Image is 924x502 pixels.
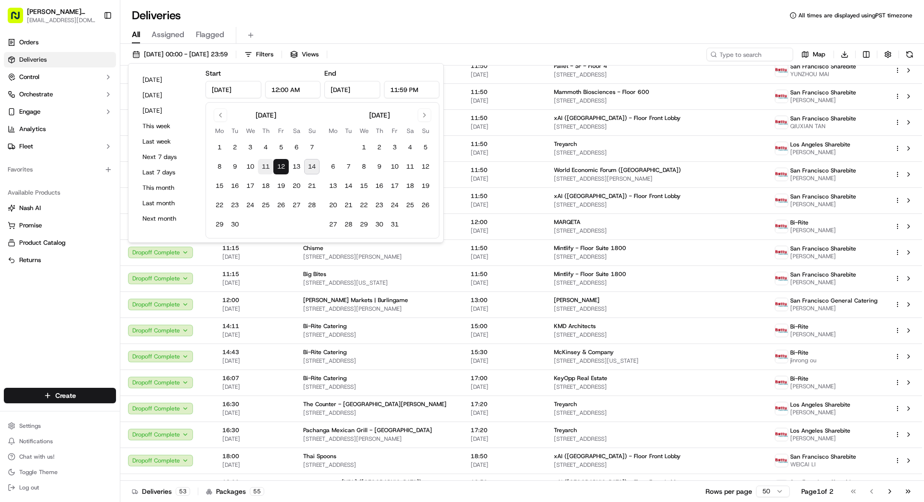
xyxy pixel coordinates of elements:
button: Dropoff Complete [128,299,193,310]
img: betty.jpg [775,90,788,103]
img: betty.jpg [775,168,788,181]
span: YUNZHOU MAI [790,70,856,78]
span: Chisme [303,244,323,252]
span: [STREET_ADDRESS][PERSON_NAME] [303,253,455,261]
button: 29 [212,217,227,232]
span: [PERSON_NAME] [790,330,836,338]
th: Friday [273,126,289,136]
button: 17 [387,178,402,194]
span: San Francisco Sharebite [790,115,856,122]
span: API Documentation [91,215,154,225]
button: 6 [325,159,341,174]
span: Promise [19,221,42,230]
button: 16 [372,178,387,194]
img: bettytllc [10,166,25,182]
span: All times are displayed using PST timezone [798,12,912,19]
span: [PERSON_NAME] [790,226,836,234]
span: McKinsey & Company [554,348,614,356]
span: [PERSON_NAME] [790,304,877,312]
span: Pylon [96,239,116,246]
th: Tuesday [227,126,243,136]
input: Date [324,81,380,98]
img: betty.jpg [775,116,788,129]
button: 5 [273,140,289,155]
input: Time [265,81,321,98]
button: 2 [372,140,387,155]
h1: Deliveries [132,8,181,23]
button: 15 [356,178,372,194]
span: Flagged [196,29,224,40]
span: [PERSON_NAME] Transportation [27,7,96,16]
th: Sunday [304,126,320,136]
button: Promise [4,218,116,233]
span: Chat with us! [19,453,54,461]
button: 30 [372,217,387,232]
span: [DATE] [471,227,539,235]
button: Dropoff Complete [128,273,193,284]
span: Bi-Rite [790,349,808,357]
span: Filters [256,50,273,59]
span: 11:50 [471,140,539,148]
span: [STREET_ADDRESS][US_STATE] [303,279,455,287]
span: Bi-Rite Catering [303,322,346,330]
button: Last month [138,197,196,210]
span: MARQETA [554,218,580,226]
button: 29 [356,217,372,232]
span: [STREET_ADDRESS][PERSON_NAME] [303,305,455,313]
button: [DATE] 00:00 - [DATE] 23:59 [128,48,232,61]
span: Bi-Rite [790,219,808,226]
span: Treyarch [554,140,577,148]
img: betty.jpg [775,428,788,441]
span: Big Bites [303,270,326,278]
button: [EMAIL_ADDRESS][DOMAIN_NAME] [27,16,96,24]
a: Deliveries [4,52,116,67]
span: All [132,29,140,40]
span: 12:00 [222,296,288,304]
span: bettytllc [30,149,53,157]
span: Control [19,73,39,81]
span: 11:50 [471,88,539,96]
th: Wednesday [243,126,258,136]
span: QIUXIAN TAN [790,122,856,130]
a: Returns [8,256,112,264]
span: [STREET_ADDRESS] [303,331,455,339]
img: betty.jpg [775,64,788,77]
span: [DATE] [222,357,288,365]
button: 27 [289,198,304,213]
div: We're available if you need us! [43,102,132,109]
button: Dropoff Complete [128,247,193,258]
button: Dropoff Complete [128,403,193,414]
span: Fleet [19,142,33,151]
span: 11:50 [471,114,539,122]
button: 30 [227,217,243,232]
span: [DATE] [471,97,539,105]
button: 20 [289,178,304,194]
span: Assigned [152,29,184,40]
span: • [55,149,59,157]
a: Promise [8,221,112,230]
span: Mintlify - Floor Suite 1800 [554,244,626,252]
button: 4 [258,140,273,155]
button: Nash AI [4,200,116,216]
span: Orchestrate [19,90,53,99]
img: betty.jpg [775,298,788,311]
span: 14:43 [222,348,288,356]
span: [DATE] [471,279,539,287]
span: Bi-Rite Catering [303,374,346,382]
button: 4 [402,140,418,155]
button: 6 [289,140,304,155]
a: 📗Knowledge Base [6,211,77,229]
button: 28 [341,217,356,232]
button: 31 [387,217,402,232]
button: 23 [372,198,387,213]
span: [STREET_ADDRESS] [554,201,760,209]
img: betty.jpg [775,272,788,285]
button: Dropoff Complete [128,455,193,466]
button: 21 [341,198,356,213]
label: Start [205,69,221,78]
span: xAI ([GEOGRAPHIC_DATA]) - Floor Front Lobby [554,114,680,122]
button: Next month [138,212,196,225]
th: Saturday [402,126,418,136]
span: Mintlify - Floor Suite 1800 [554,270,626,278]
